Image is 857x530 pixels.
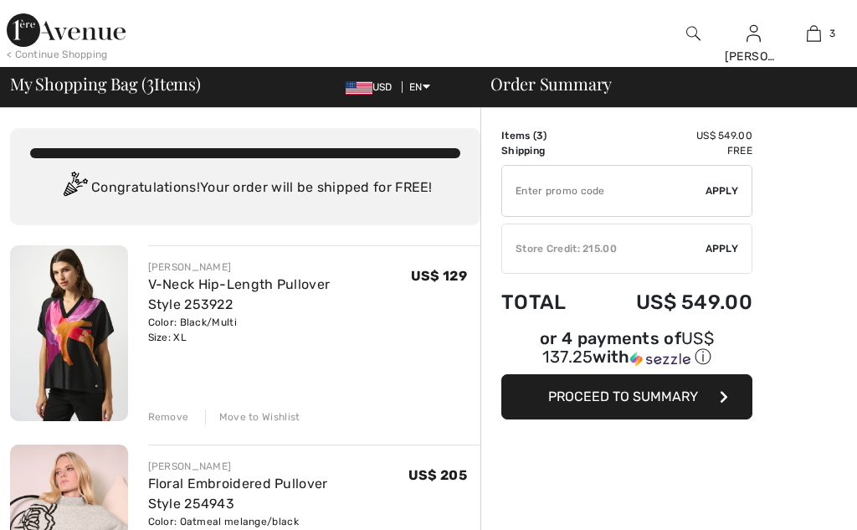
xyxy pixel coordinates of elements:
[205,409,300,425] div: Move to Wishlist
[501,374,752,419] button: Proceed to Summary
[30,172,460,205] div: Congratulations! Your order will be shipped for FREE!
[747,25,761,41] a: Sign In
[548,388,698,404] span: Proceed to Summary
[148,459,408,474] div: [PERSON_NAME]
[725,48,783,65] div: [PERSON_NAME]
[542,328,714,367] span: US$ 137.25
[591,128,752,143] td: US$ 549.00
[501,331,752,374] div: or 4 payments ofUS$ 137.25withSezzle Click to learn more about Sezzle
[148,260,411,275] div: [PERSON_NAME]
[784,23,843,44] a: 3
[501,143,591,158] td: Shipping
[148,476,328,512] a: Floral Embroidered Pullover Style 254943
[58,172,91,205] img: Congratulation2.svg
[148,276,331,312] a: V-Neck Hip-Length Pullover Style 253922
[502,166,706,216] input: Promo code
[148,315,411,345] div: Color: Black/Multi Size: XL
[10,245,128,421] img: V-Neck Hip-Length Pullover Style 253922
[807,23,821,44] img: My Bag
[829,26,835,41] span: 3
[10,75,201,92] span: My Shopping Bag ( Items)
[409,81,430,93] span: EN
[346,81,372,95] img: US Dollar
[148,409,189,425] div: Remove
[7,47,108,62] div: < Continue Shopping
[501,128,591,143] td: Items ( )
[591,143,752,158] td: Free
[502,241,706,256] div: Store Credit: 215.00
[686,23,700,44] img: search the website
[536,130,543,142] span: 3
[501,331,752,368] div: or 4 payments of with
[706,183,739,198] span: Apply
[408,467,467,483] span: US$ 205
[146,71,154,93] span: 3
[7,13,126,47] img: 1ère Avenue
[706,241,739,256] span: Apply
[470,75,847,92] div: Order Summary
[747,23,761,44] img: My Info
[346,81,399,93] span: USD
[630,352,690,367] img: Sezzle
[411,268,467,284] span: US$ 129
[591,274,752,331] td: US$ 549.00
[501,274,591,331] td: Total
